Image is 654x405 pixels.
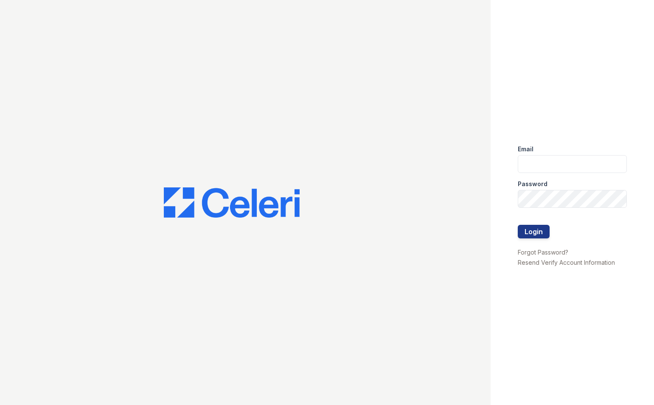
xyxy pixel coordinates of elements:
button: Login [518,225,550,238]
label: Email [518,145,533,153]
img: CE_Logo_Blue-a8612792a0a2168367f1c8372b55b34899dd931a85d93a1a3d3e32e68fde9ad4.png [164,187,300,218]
label: Password [518,180,547,188]
a: Forgot Password? [518,249,568,256]
a: Resend Verify Account Information [518,259,615,266]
